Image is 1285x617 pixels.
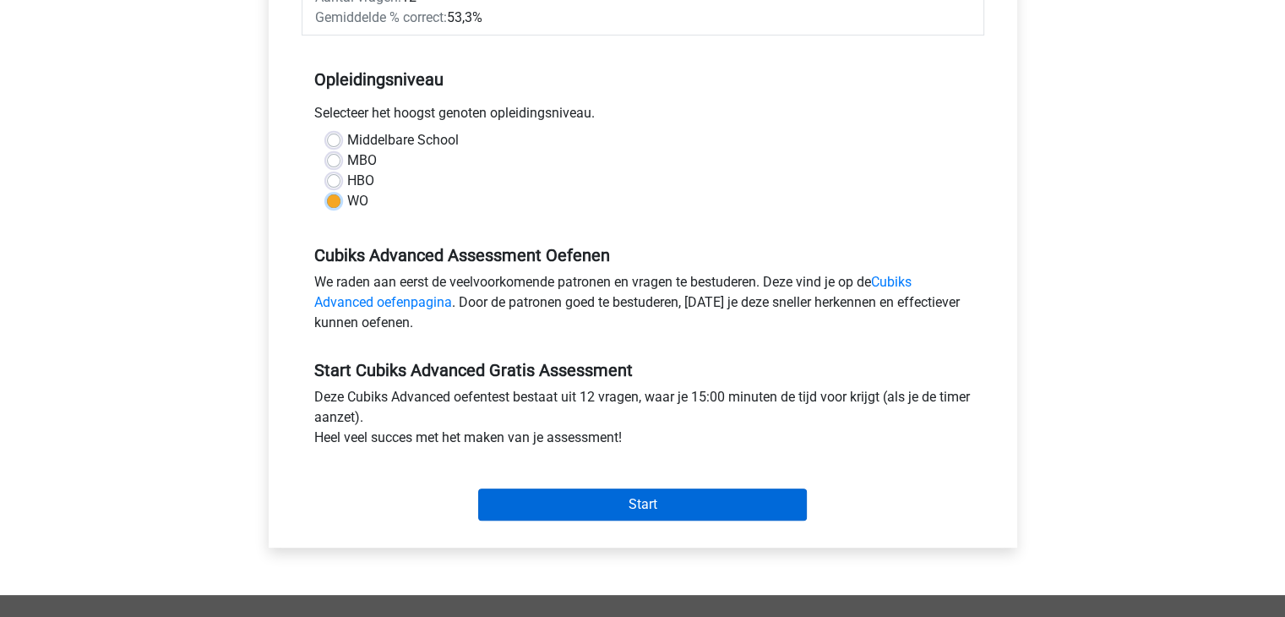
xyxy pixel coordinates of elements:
label: HBO [347,171,374,191]
h5: Cubiks Advanced Assessment Oefenen [314,245,972,265]
label: Middelbare School [347,130,459,150]
span: Gemiddelde % correct: [315,9,447,25]
label: WO [347,191,368,211]
h5: Start Cubiks Advanced Gratis Assessment [314,360,972,380]
div: We raden aan eerst de veelvoorkomende patronen en vragen te bestuderen. Deze vind je op de . Door... [302,272,984,340]
div: Deze Cubiks Advanced oefentest bestaat uit 12 vragen, waar je 15:00 minuten de tijd voor krijgt (... [302,387,984,455]
label: MBO [347,150,377,171]
h5: Opleidingsniveau [314,63,972,96]
input: Start [478,489,807,521]
div: 53,3% [302,8,756,28]
div: Selecteer het hoogst genoten opleidingsniveau. [302,103,984,130]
